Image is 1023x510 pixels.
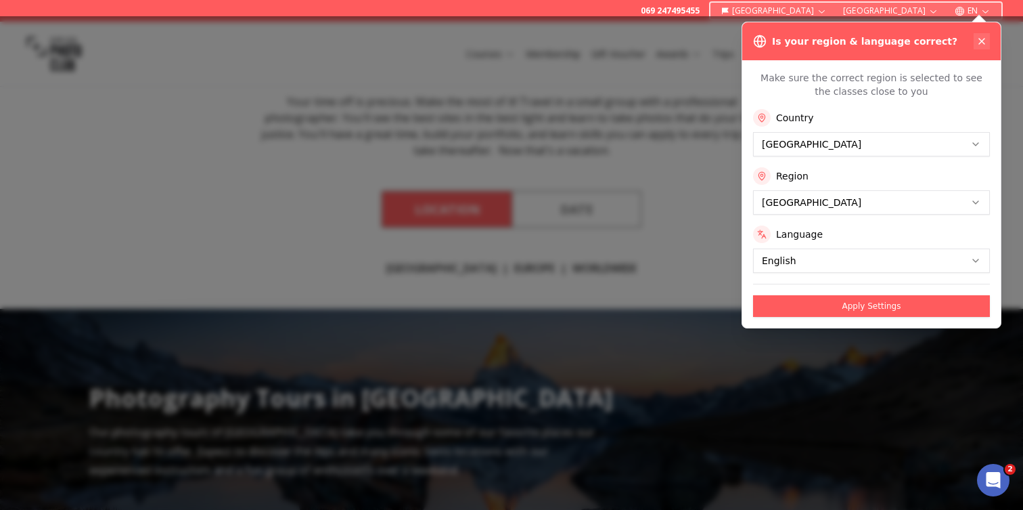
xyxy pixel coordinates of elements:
label: Language [776,228,823,241]
span: 2 [1005,464,1016,475]
button: EN [949,3,996,19]
label: Region [776,169,809,183]
p: Make sure the correct region is selected to see the classes close to you [753,71,990,98]
button: [GEOGRAPHIC_DATA] [716,3,833,19]
label: Country [776,111,814,125]
button: [GEOGRAPHIC_DATA] [838,3,944,19]
a: 069 247495455 [641,5,700,16]
iframe: Intercom live chat [977,464,1009,496]
h3: Is your region & language correct? [772,35,957,48]
button: Apply Settings [753,295,990,317]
